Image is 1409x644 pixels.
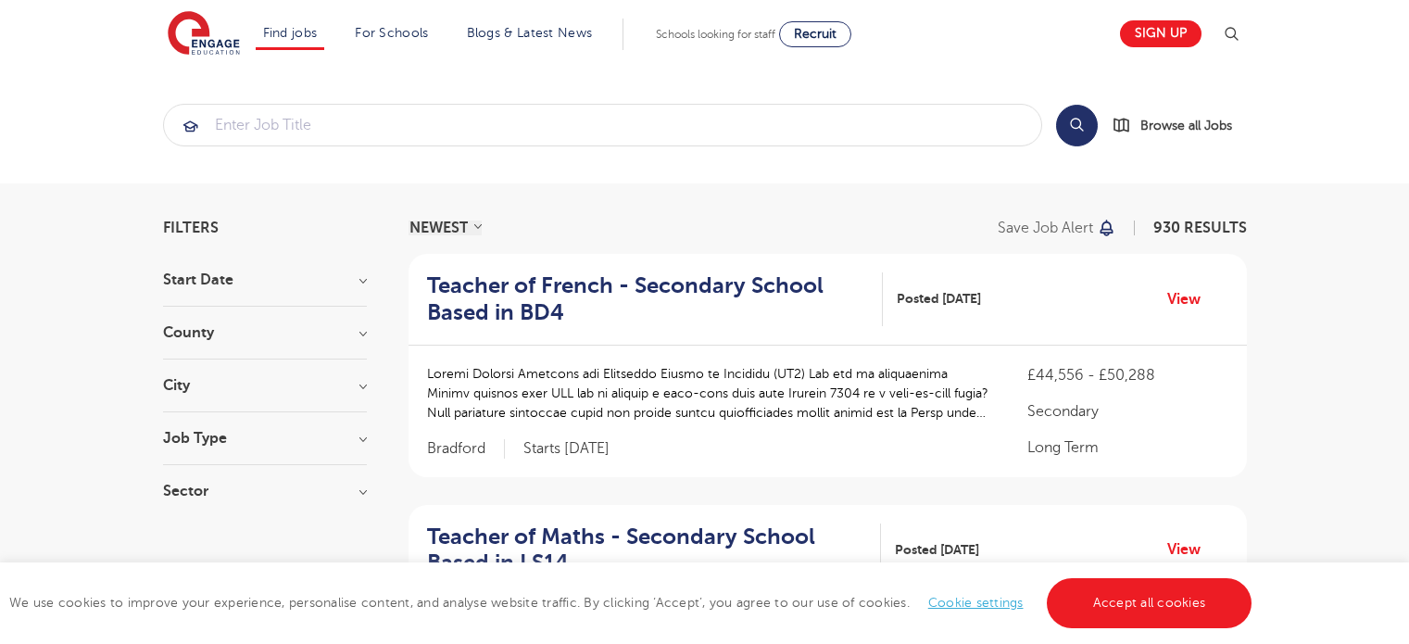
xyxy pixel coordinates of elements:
[1167,287,1214,311] a: View
[1047,578,1252,628] a: Accept all cookies
[163,104,1042,146] div: Submit
[163,431,367,446] h3: Job Type
[163,325,367,340] h3: County
[163,221,219,235] span: Filters
[427,364,991,423] p: Loremi Dolorsi Ametcons adi Elitseddo Eiusmo te Incididu (UT2) Lab etd ma aliquaenima Minimv quis...
[427,272,884,326] a: Teacher of French - Secondary School Based in BD4
[1153,220,1247,236] span: 930 RESULTS
[467,26,593,40] a: Blogs & Latest News
[1113,115,1247,136] a: Browse all Jobs
[1027,400,1227,423] p: Secondary
[794,27,837,41] span: Recruit
[427,439,505,459] span: Bradford
[1167,537,1214,562] a: View
[263,26,318,40] a: Find jobs
[928,596,1024,610] a: Cookie settings
[895,540,979,560] span: Posted [DATE]
[163,272,367,287] h3: Start Date
[998,221,1117,235] button: Save job alert
[163,484,367,499] h3: Sector
[998,221,1093,235] p: Save job alert
[168,11,240,57] img: Engage Education
[164,105,1041,145] input: Submit
[897,289,981,309] span: Posted [DATE]
[9,596,1256,610] span: We use cookies to improve your experience, personalise content, and analyse website traffic. By c...
[656,28,775,41] span: Schools looking for staff
[523,439,610,459] p: Starts [DATE]
[427,524,881,577] a: Teacher of Maths - Secondary School Based in LS14
[1140,115,1232,136] span: Browse all Jobs
[427,272,869,326] h2: Teacher of French - Secondary School Based in BD4
[779,21,851,47] a: Recruit
[355,26,428,40] a: For Schools
[163,378,367,393] h3: City
[427,524,866,577] h2: Teacher of Maths - Secondary School Based in LS14
[1056,105,1098,146] button: Search
[1120,20,1201,47] a: Sign up
[1027,364,1227,386] p: £44,556 - £50,288
[1027,436,1227,459] p: Long Term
